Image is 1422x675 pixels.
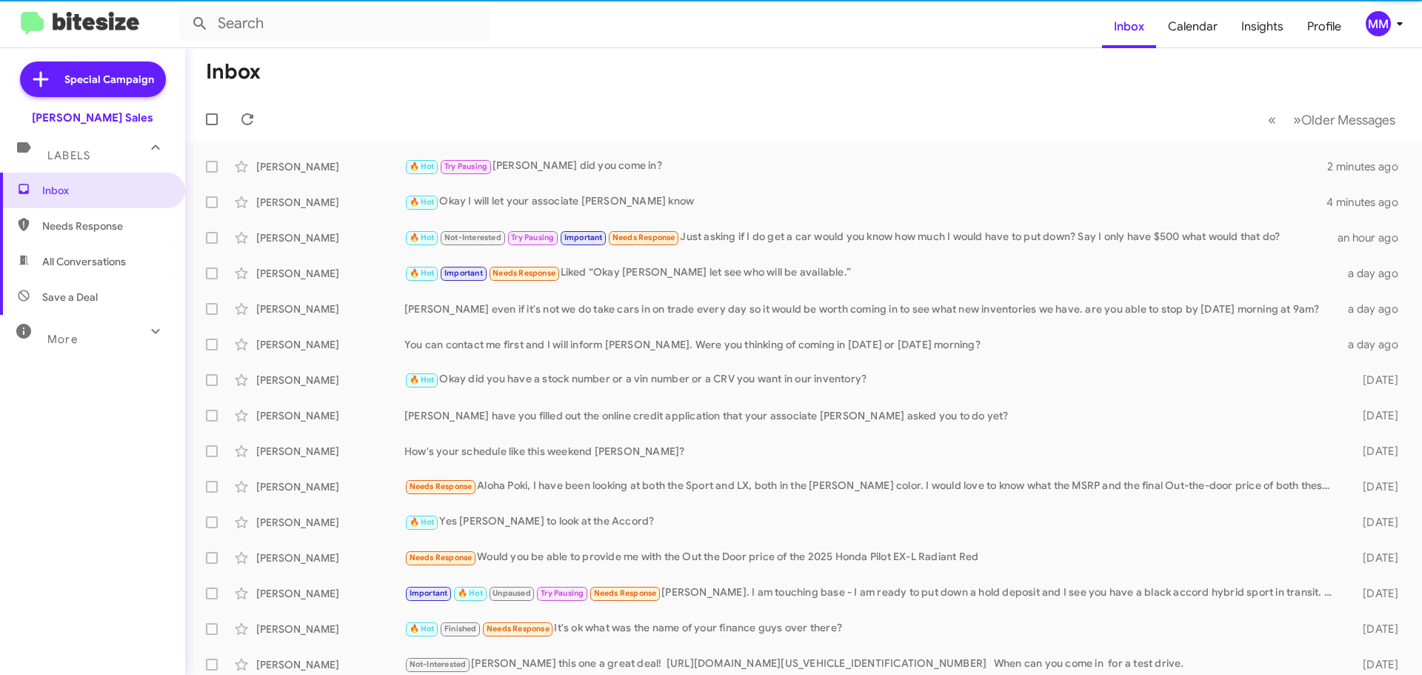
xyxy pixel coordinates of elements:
div: Aloha Poki, I have been looking at both the Sport and LX, both in the [PERSON_NAME] color. I woul... [404,478,1339,495]
button: MM [1353,11,1406,36]
span: All Conversations [42,254,126,269]
span: 🔥 Hot [410,624,435,634]
div: [PERSON_NAME] even if it's not we do take cars in on trade every day so it would be worth coming ... [404,302,1339,316]
button: Next [1284,104,1404,135]
div: Okay I will let your associate [PERSON_NAME] know [404,193,1326,210]
div: [PERSON_NAME] did you come in? [404,158,1327,175]
div: [PERSON_NAME] [256,551,404,565]
span: Important [444,268,483,278]
span: More [47,333,78,346]
span: 🔥 Hot [410,233,435,242]
input: Search [179,6,490,41]
div: How's your schedule like this weekend [PERSON_NAME]? [404,444,1339,459]
div: [DATE] [1339,586,1410,601]
span: 🔥 Hot [410,197,435,207]
div: MM [1366,11,1391,36]
span: Labels [47,149,90,162]
div: 2 minutes ago [1327,159,1410,174]
span: Inbox [42,183,168,198]
span: 🔥 Hot [458,588,483,598]
span: Needs Response [42,219,168,233]
span: 🔥 Hot [410,517,435,527]
span: Important [564,233,603,242]
div: [PERSON_NAME] [256,373,404,388]
span: « [1268,110,1276,129]
div: [DATE] [1339,373,1410,388]
span: Needs Response [612,233,675,242]
span: Important [410,588,448,598]
span: Try Pausing [511,233,554,242]
div: [PERSON_NAME] [256,230,404,245]
div: Liked “Okay [PERSON_NAME] let see who will be available.” [404,265,1339,282]
nav: Page navigation example [1260,104,1404,135]
div: [DATE] [1339,479,1410,494]
div: [PERSON_NAME] [256,515,404,530]
div: [DATE] [1339,444,1410,459]
span: Needs Response [410,553,473,562]
div: [PERSON_NAME] [256,586,404,601]
span: Unpaused [493,588,531,598]
div: [PERSON_NAME] [256,195,404,210]
div: Would you be able to provide me with the Out the Door price of the 2025 Honda Pilot EX-L Radiant Red [404,549,1339,566]
span: Not-Interested [410,659,467,669]
div: You can contact me first and I will inform [PERSON_NAME]. Were you thinking of coming in [DATE] o... [404,337,1339,352]
div: [DATE] [1339,622,1410,636]
span: Not-Interested [444,233,501,242]
div: [PERSON_NAME] [256,622,404,636]
span: » [1293,110,1301,129]
div: [PERSON_NAME] have you filled out the online credit application that your associate [PERSON_NAME]... [404,408,1339,423]
span: 🔥 Hot [410,268,435,278]
div: [DATE] [1339,551,1410,565]
h1: Inbox [206,60,261,84]
div: Just asking if I do get a car would you know how much I would have to put down? Say I only have $... [404,229,1338,246]
span: Finished [444,624,477,634]
div: a day ago [1339,266,1410,281]
span: Older Messages [1301,112,1395,128]
div: [PERSON_NAME] Sales [32,110,153,125]
span: Needs Response [493,268,555,278]
span: Special Campaign [64,72,154,87]
div: [PERSON_NAME]. I am touching base - I am ready to put down a hold deposit and I see you have a bl... [404,585,1339,602]
div: an hour ago [1338,230,1410,245]
a: Inbox [1102,5,1156,48]
span: Try Pausing [444,162,487,171]
div: [PERSON_NAME] [256,479,404,494]
div: [DATE] [1339,408,1410,423]
a: Special Campaign [20,61,166,97]
span: Needs Response [410,482,473,491]
div: [PERSON_NAME] [256,657,404,672]
div: [DATE] [1339,657,1410,672]
div: [PERSON_NAME] this one a great deal! [URL][DOMAIN_NAME][US_VEHICLE_IDENTIFICATION_NUMBER] When ca... [404,656,1339,673]
div: It's ok what was the name of your finance guys over there? [404,620,1339,637]
span: Try Pausing [541,588,584,598]
button: Previous [1259,104,1285,135]
span: 🔥 Hot [410,162,435,171]
div: Okay did you have a stock number or a vin number or a CRV you want in our inventory? [404,371,1339,388]
a: Calendar [1156,5,1229,48]
span: Needs Response [594,588,657,598]
span: Save a Deal [42,290,98,305]
div: 4 minutes ago [1326,195,1410,210]
div: a day ago [1339,337,1410,352]
div: [PERSON_NAME] [256,408,404,423]
span: 🔥 Hot [410,375,435,385]
div: Yes [PERSON_NAME] to look at the Accord? [404,513,1339,531]
div: [PERSON_NAME] [256,159,404,174]
div: [DATE] [1339,515,1410,530]
div: a day ago [1339,302,1410,316]
div: [PERSON_NAME] [256,444,404,459]
a: Insights [1229,5,1295,48]
a: Profile [1295,5,1353,48]
div: [PERSON_NAME] [256,266,404,281]
div: [PERSON_NAME] [256,302,404,316]
span: Needs Response [487,624,550,634]
div: [PERSON_NAME] [256,337,404,352]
